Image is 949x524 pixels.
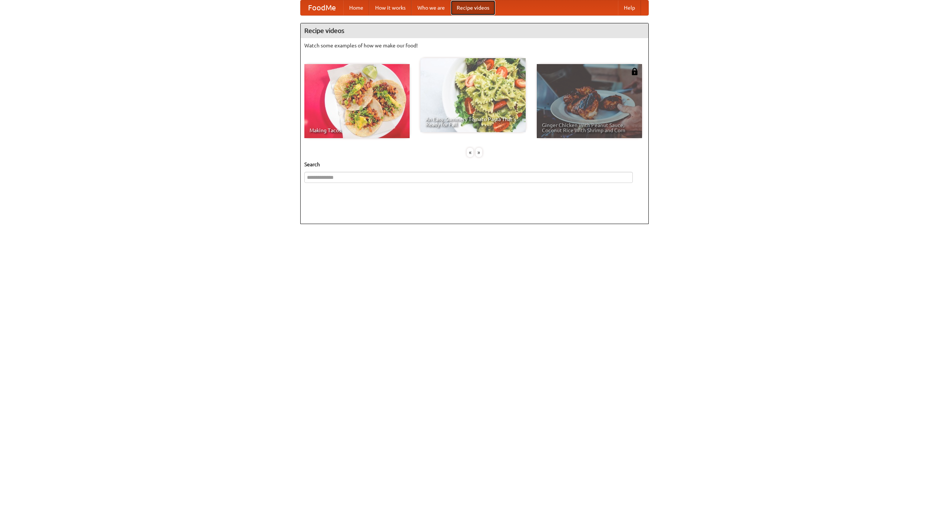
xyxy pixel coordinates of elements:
h5: Search [304,161,645,168]
a: How it works [369,0,411,15]
img: 483408.png [631,68,638,75]
a: Who we are [411,0,451,15]
span: Making Tacos [310,128,404,133]
a: Home [343,0,369,15]
p: Watch some examples of how we make our food! [304,42,645,49]
a: Help [618,0,641,15]
span: An Easy, Summery Tomato Pasta That's Ready for Fall [426,117,520,127]
a: Recipe videos [451,0,495,15]
h4: Recipe videos [301,23,648,38]
a: Making Tacos [304,64,410,138]
a: FoodMe [301,0,343,15]
div: » [476,148,482,157]
a: An Easy, Summery Tomato Pasta That's Ready for Fall [420,58,526,132]
div: « [467,148,473,157]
